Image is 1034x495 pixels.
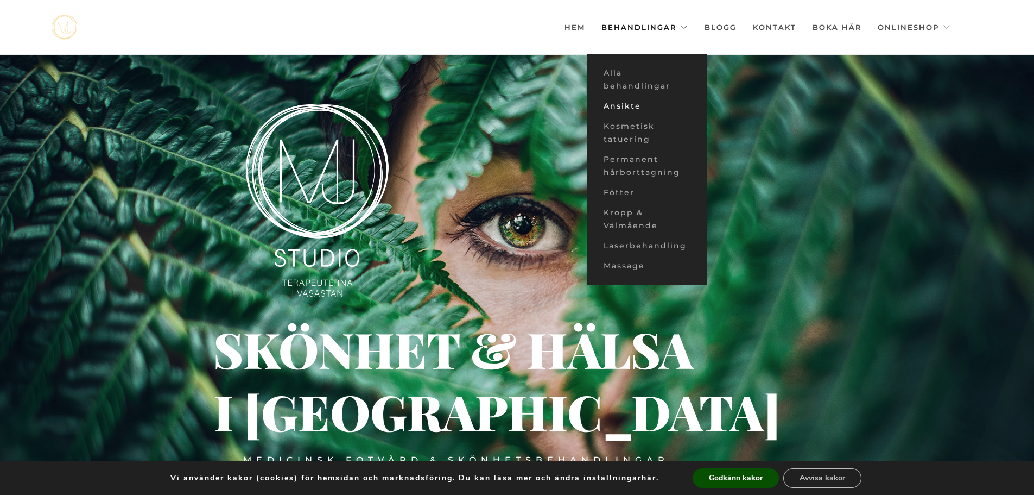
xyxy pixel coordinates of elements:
div: i [GEOGRAPHIC_DATA] [214,405,394,421]
img: mjstudio [52,15,77,40]
a: mjstudio mjstudio mjstudio [52,15,77,40]
a: Laserbehandling [587,236,707,256]
div: Skönhet & hälsa [213,343,601,355]
a: Fötter [587,183,707,203]
a: Alla behandlingar [587,63,707,96]
a: Kosmetisk tatuering [587,116,707,149]
button: Avvisa kakor [783,468,861,488]
a: Permanent hårborttagning [587,149,707,183]
button: Godkänn kakor [693,468,779,488]
a: Kropp & Välmående [587,203,707,236]
a: Massage [587,256,707,276]
a: Ansikte [587,96,707,116]
div: Medicinsk fotvård & skönhetsbehandlingar [243,454,669,466]
button: här [642,473,656,483]
p: Vi använder kakor (cookies) för hemsidan och marknadsföring. Du kan läsa mer och ändra inställnin... [170,473,659,483]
